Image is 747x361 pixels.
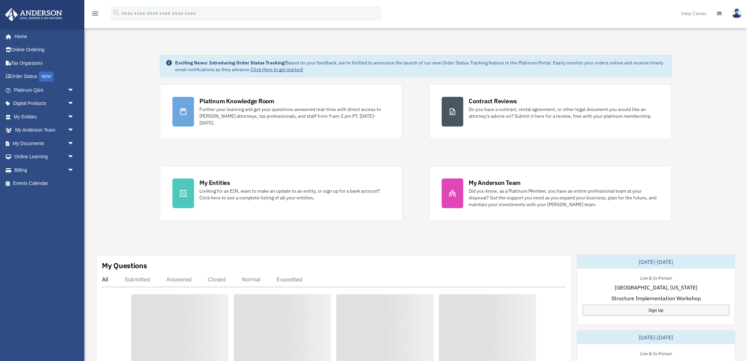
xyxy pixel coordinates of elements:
[583,305,730,316] a: Sign Up
[39,72,54,82] div: NEW
[113,9,120,17] i: search
[5,56,84,70] a: Tax Organizers
[67,137,81,150] span: arrow_drop_down
[242,276,260,283] div: Normal
[67,123,81,137] span: arrow_drop_down
[611,294,701,302] span: Structure Implementation Workshop
[277,276,302,283] div: Expedited
[577,331,735,344] div: [DATE]-[DATE]
[3,8,64,21] img: Anderson Advisors Platinum Portal
[199,188,390,201] div: Looking for an EIN, want to make an update to an entity, or sign up for a bank account? Click her...
[102,276,108,283] div: All
[469,97,517,105] div: Contract Reviews
[5,110,84,123] a: My Entitiesarrow_drop_down
[615,283,697,291] span: [GEOGRAPHIC_DATA], [US_STATE]
[67,97,81,111] span: arrow_drop_down
[5,43,84,57] a: Online Ordering
[67,83,81,97] span: arrow_drop_down
[5,163,84,177] a: Billingarrow_drop_down
[160,84,402,139] a: Platinum Knowledge Room Further your learning and get your questions answered real-time with dire...
[469,178,521,187] div: My Anderson Team
[5,97,84,110] a: Digital Productsarrow_drop_down
[469,188,659,208] div: Did you know, as a Platinum Member, you have an entire professional team at your disposal? Get th...
[91,9,99,18] i: menu
[5,137,84,150] a: My Documentsarrow_drop_down
[5,177,84,190] a: Events Calendar
[635,350,677,357] div: Live & In-Person
[124,276,150,283] div: Submitted
[577,255,735,269] div: [DATE]-[DATE]
[5,30,81,43] a: Home
[5,123,84,137] a: My Anderson Teamarrow_drop_down
[166,276,192,283] div: Answered
[102,260,147,271] div: My Questions
[5,70,84,84] a: Order StatusNEW
[160,166,402,221] a: My Entities Looking for an EIN, want to make an update to an entity, or sign up for a bank accoun...
[208,276,226,283] div: Closed
[5,83,84,97] a: Platinum Q&Aarrow_drop_down
[67,163,81,177] span: arrow_drop_down
[175,60,286,66] strong: Exciting News: Introducing Order Status Tracking!
[251,66,303,73] a: Click Here to get started!
[5,150,84,164] a: Online Learningarrow_drop_down
[199,97,274,105] div: Platinum Knowledge Room
[199,106,390,126] div: Further your learning and get your questions answered real-time with direct access to [PERSON_NAM...
[67,150,81,164] span: arrow_drop_down
[429,84,671,139] a: Contract Reviews Do you have a contract, rental agreement, or other legal document you would like...
[67,110,81,124] span: arrow_drop_down
[469,106,659,119] div: Do you have a contract, rental agreement, or other legal document you would like an attorney's ad...
[429,166,671,221] a: My Anderson Team Did you know, as a Platinum Member, you have an entire professional team at your...
[732,8,742,18] img: User Pic
[175,59,665,73] div: Based on your feedback, we're thrilled to announce the launch of our new Order Status Tracking fe...
[635,274,677,281] div: Live & In-Person
[199,178,230,187] div: My Entities
[91,12,99,18] a: menu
